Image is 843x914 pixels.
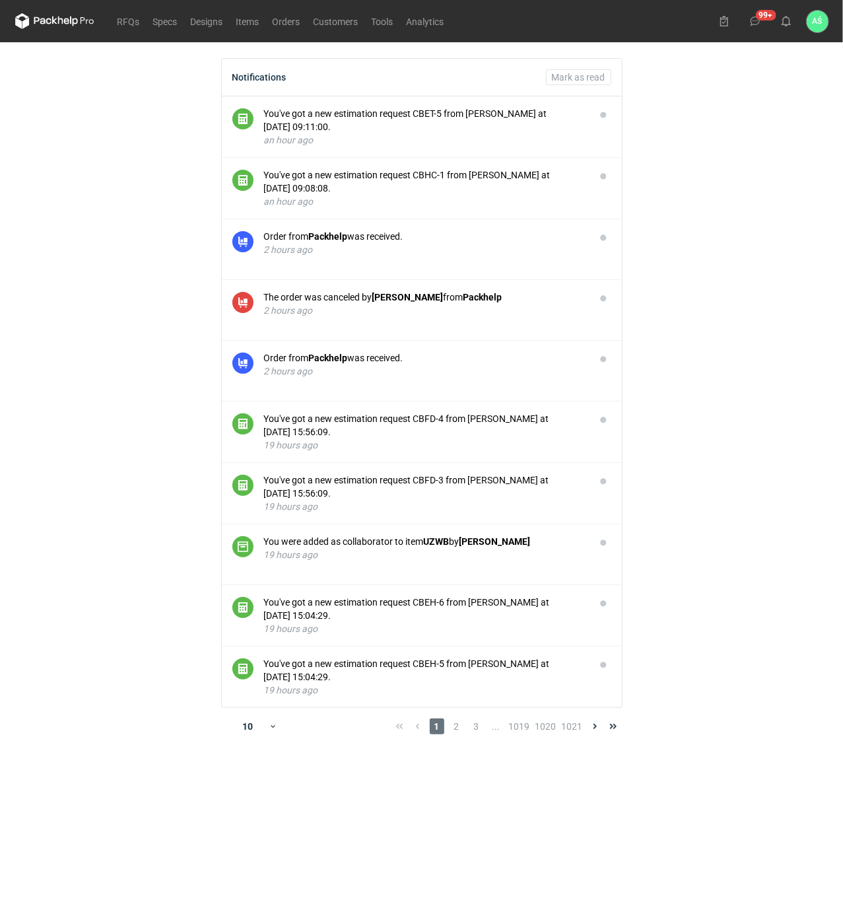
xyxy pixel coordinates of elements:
[266,13,307,29] a: Orders
[469,719,484,734] span: 3
[264,168,585,195] div: You've got a new estimation request CBHC-1 from [PERSON_NAME] at [DATE] 09:08:08.
[552,73,605,82] span: Mark as read
[463,292,502,302] strong: Packhelp
[264,684,585,697] div: 19 hours ago
[264,351,585,365] div: Order from was received.
[264,439,585,452] div: 19 hours ago
[264,657,585,697] button: You've got a new estimation request CBEH-5 from [PERSON_NAME] at [DATE] 15:04:29.19 hours ago
[450,719,464,734] span: 2
[264,596,585,635] button: You've got a new estimation request CBEH-6 from [PERSON_NAME] at [DATE] 15:04:29.19 hours ago
[264,195,585,208] div: an hour ago
[264,230,585,256] button: Order fromPackhelpwas received.2 hours ago
[230,13,266,29] a: Items
[15,13,94,29] svg: Packhelp Pro
[264,365,585,378] div: 2 hours ago
[264,412,585,439] div: You've got a new estimation request CBFD-4 from [PERSON_NAME] at [DATE] 15:56:09.
[264,474,585,500] div: You've got a new estimation request CBFD-3 from [PERSON_NAME] at [DATE] 15:56:09.
[264,535,585,561] button: You were added as collaborator to itemUZWBby[PERSON_NAME]19 hours ago
[424,536,450,547] strong: UZWB
[226,717,269,736] div: 10
[745,11,766,32] button: 99+
[264,133,585,147] div: an hour ago
[111,13,147,29] a: RFQs
[807,11,828,32] button: AŚ
[264,230,585,243] div: Order from was received.
[264,535,585,548] div: You were added as collaborator to item by
[264,622,585,635] div: 19 hours ago
[264,500,585,513] div: 19 hours ago
[535,719,556,734] span: 1020
[264,168,585,208] button: You've got a new estimation request CBHC-1 from [PERSON_NAME] at [DATE] 09:08:08.an hour ago
[264,243,585,256] div: 2 hours ago
[184,13,230,29] a: Designs
[309,353,348,363] strong: Packhelp
[509,719,530,734] span: 1019
[400,13,451,29] a: Analytics
[264,351,585,378] button: Order fromPackhelpwas received.2 hours ago
[365,13,400,29] a: Tools
[264,474,585,513] button: You've got a new estimation request CBFD-3 from [PERSON_NAME] at [DATE] 15:56:09.19 hours ago
[264,548,585,561] div: 19 hours ago
[264,304,585,317] div: 2 hours ago
[372,292,444,302] strong: [PERSON_NAME]
[264,291,585,317] button: The order was canceled by[PERSON_NAME]fromPackhelp2 hours ago
[309,231,348,242] strong: Packhelp
[264,596,585,622] div: You've got a new estimation request CBEH-6 from [PERSON_NAME] at [DATE] 15:04:29.
[562,719,583,734] span: 1021
[546,69,611,85] button: Mark as read
[430,719,444,734] span: 1
[264,657,585,684] div: You've got a new estimation request CBEH-5 from [PERSON_NAME] at [DATE] 15:04:29.
[264,291,585,304] div: The order was canceled by from
[264,107,585,133] div: You've got a new estimation request CBET-5 from [PERSON_NAME] at [DATE] 09:11:00.
[807,11,828,32] div: Adrian Świerżewski
[147,13,184,29] a: Specs
[489,719,504,734] span: ...
[307,13,365,29] a: Customers
[264,412,585,452] button: You've got a new estimation request CBFD-4 from [PERSON_NAME] at [DATE] 15:56:09.19 hours ago
[459,536,531,547] strong: [PERSON_NAME]
[264,107,585,147] button: You've got a new estimation request CBET-5 from [PERSON_NAME] at [DATE] 09:11:00.an hour ago
[232,72,287,83] div: Notifications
